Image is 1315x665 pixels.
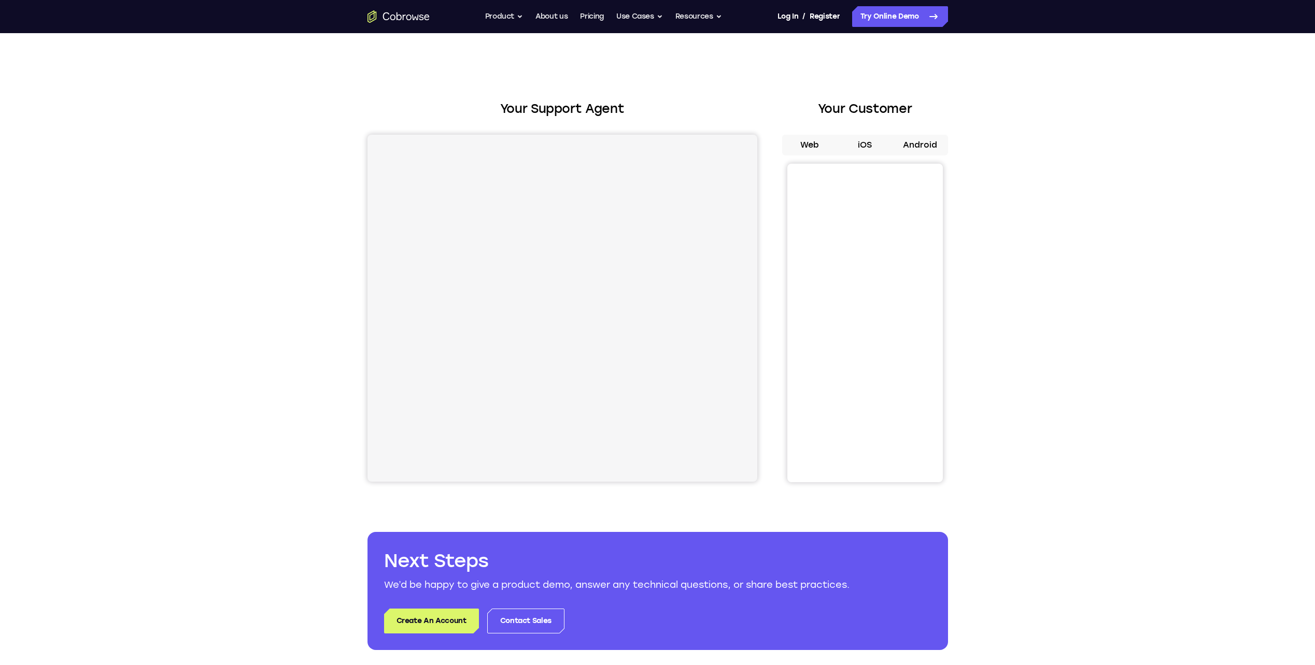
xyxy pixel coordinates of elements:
a: Pricing [580,6,604,27]
h2: Next Steps [384,548,931,573]
span: / [802,10,805,23]
a: Contact Sales [487,609,564,633]
a: About us [535,6,568,27]
a: Log In [777,6,798,27]
button: Product [485,6,524,27]
a: Go to the home page [367,10,430,23]
a: Create An Account [384,609,479,633]
button: Android [893,135,948,155]
p: We’d be happy to give a product demo, answer any technical questions, or share best practices. [384,577,931,592]
a: Try Online Demo [852,6,948,27]
h2: Your Support Agent [367,99,757,118]
button: Web [782,135,838,155]
h2: Your Customer [782,99,948,118]
iframe: Agent [367,135,757,482]
button: Resources [675,6,722,27]
button: Use Cases [616,6,663,27]
a: Register [810,6,840,27]
button: iOS [837,135,893,155]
